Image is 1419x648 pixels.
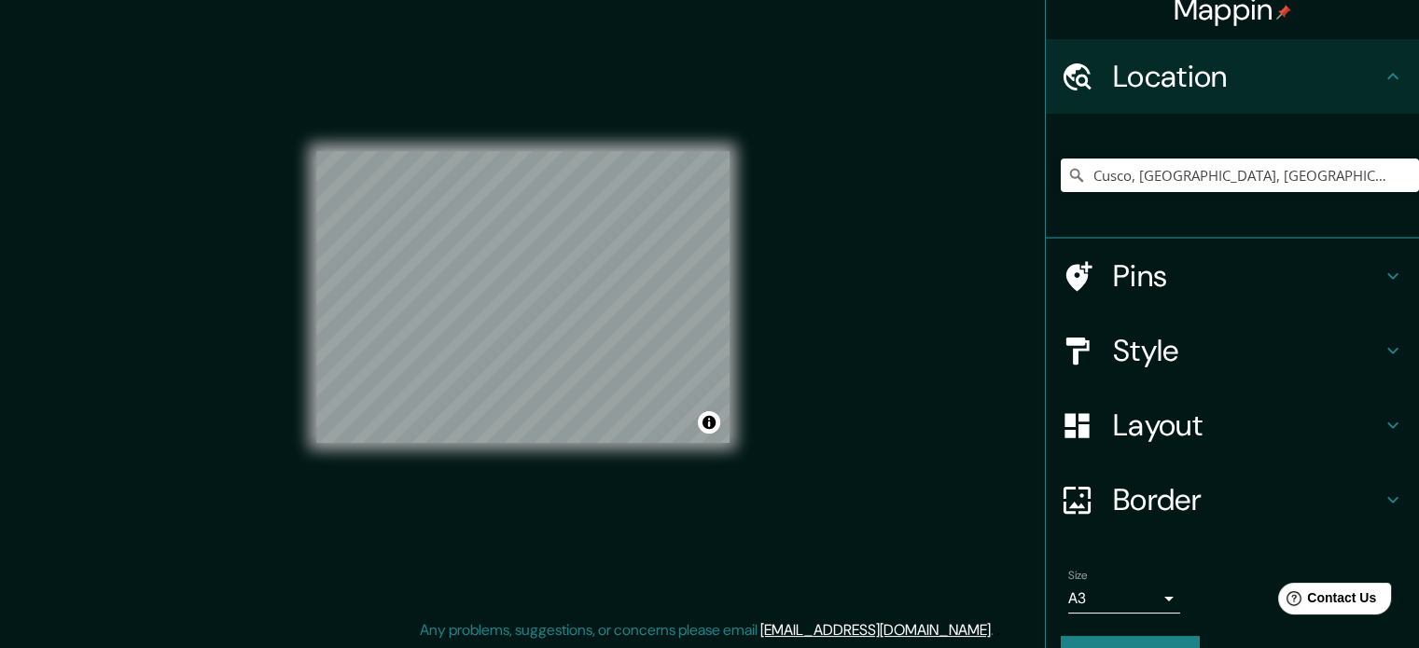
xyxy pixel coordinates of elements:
h4: Pins [1113,257,1382,295]
a: [EMAIL_ADDRESS][DOMAIN_NAME] [760,620,991,640]
div: Layout [1046,388,1419,462]
h4: Border [1113,481,1382,518]
h4: Location [1113,58,1382,95]
iframe: Help widget launcher [1253,575,1398,627]
img: pin-icon.png [1276,5,1291,20]
div: . [996,619,1000,641]
button: Toggle attribution [698,411,720,434]
div: Style [1046,313,1419,388]
div: Pins [1046,239,1419,313]
div: Border [1046,462,1419,537]
div: A3 [1068,584,1180,614]
input: Pick your city or area [1061,159,1419,192]
div: . [994,619,996,641]
canvas: Map [316,151,730,443]
p: Any problems, suggestions, or concerns please email . [420,619,994,641]
h4: Layout [1113,407,1382,444]
label: Size [1068,568,1088,584]
div: Location [1046,39,1419,114]
h4: Style [1113,332,1382,369]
